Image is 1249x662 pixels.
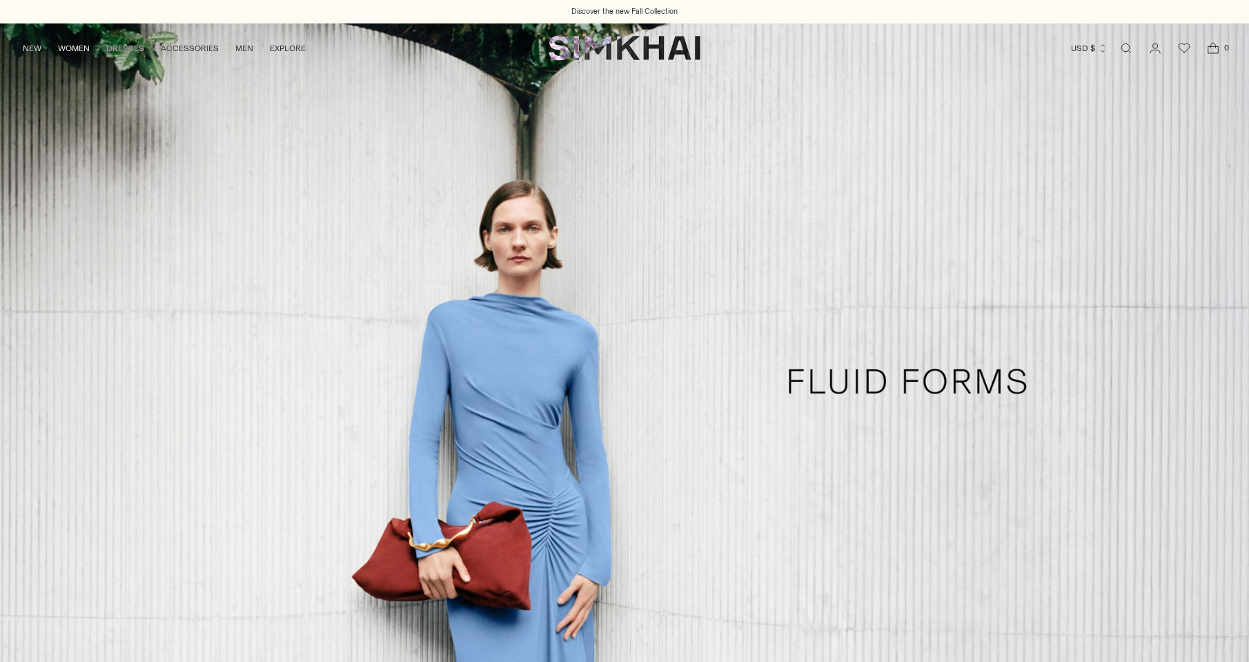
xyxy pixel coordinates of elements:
[23,33,41,64] a: NEW
[1220,41,1232,54] span: 0
[1071,33,1108,64] button: USD $
[1199,35,1227,62] a: Open cart modal
[58,33,90,64] a: WOMEN
[270,33,306,64] a: EXPLORE
[1112,35,1140,62] a: Open search modal
[1141,35,1169,62] a: Go to the account page
[549,35,700,61] a: SIMKHAI
[161,33,219,64] a: ACCESSORIES
[1170,35,1198,62] a: Wishlist
[571,6,678,17] a: Discover the new Fall Collection
[106,33,144,64] a: DRESSES
[235,33,253,64] a: MEN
